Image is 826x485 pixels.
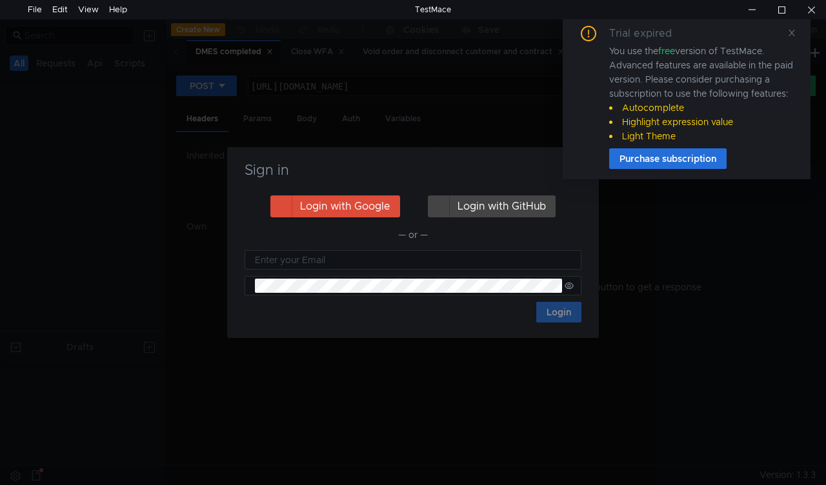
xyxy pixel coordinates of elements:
[243,163,583,178] h3: Sign in
[609,101,795,115] li: Autocomplete
[609,148,727,169] button: Purchase subscription
[609,44,795,143] div: You use the version of TestMace. Advanced features are available in the paid version. Please cons...
[245,227,581,243] div: — or —
[609,129,795,143] li: Light Theme
[609,115,795,129] li: Highlight expression value
[658,45,675,57] span: free
[270,195,400,217] button: Login with Google
[609,26,687,41] div: Trial expired
[428,195,556,217] button: Login with GitHub
[255,253,574,267] input: Enter your Email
